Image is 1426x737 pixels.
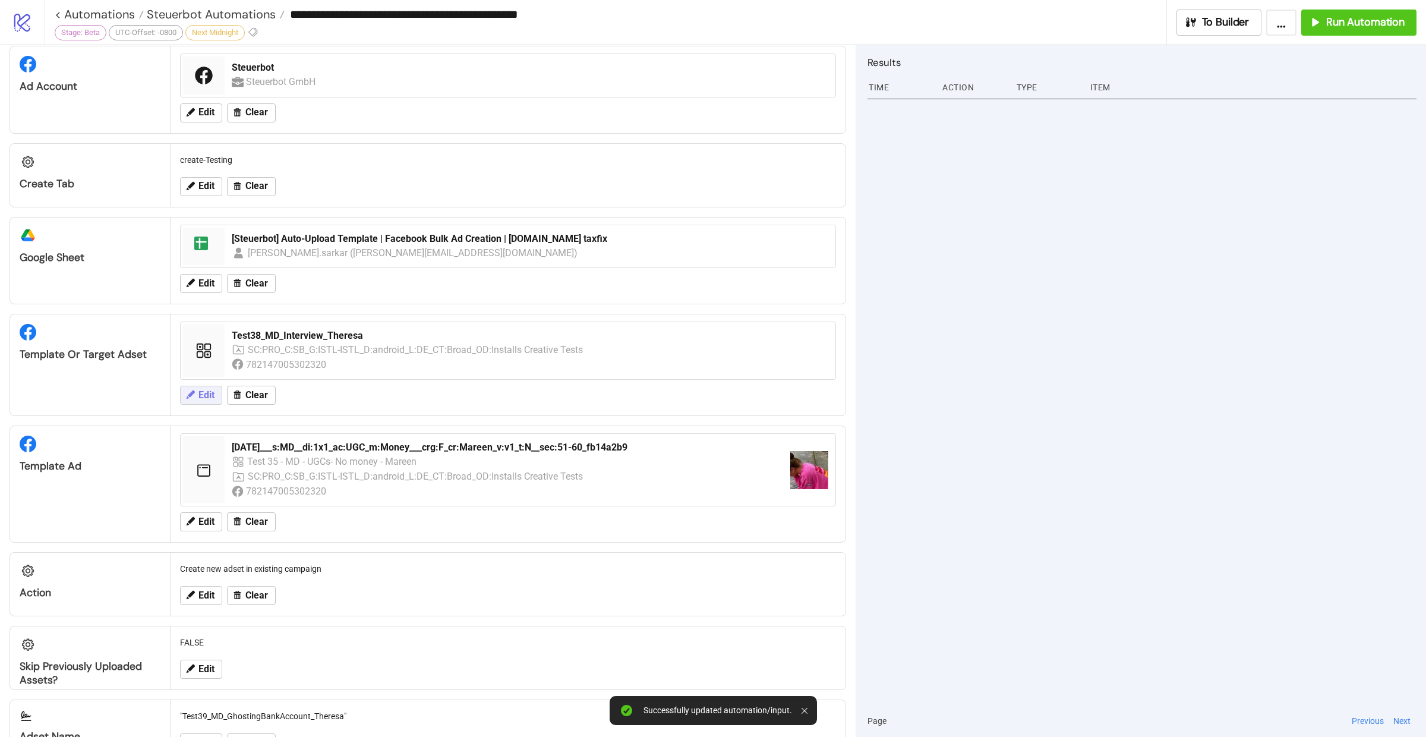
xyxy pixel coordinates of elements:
[245,390,268,401] span: Clear
[1326,15,1405,29] span: Run Automation
[246,74,318,89] div: Steuerbot GmbH
[1176,10,1262,36] button: To Builder
[180,660,222,679] button: Edit
[180,177,222,196] button: Edit
[1202,15,1250,29] span: To Builder
[20,348,160,361] div: Template or Target Adset
[227,274,276,293] button: Clear
[867,55,1416,70] h2: Results
[232,329,828,342] div: Test38_MD_Interview_Theresa
[232,232,828,245] div: [Steuerbot] Auto-Upload Template | Facebook Bulk Ad Creation | [DOMAIN_NAME] taxfix
[227,512,276,531] button: Clear
[20,586,160,600] div: Action
[227,586,276,605] button: Clear
[175,705,841,727] div: "Test39_MD_GhostingBankAccount_Theresa"
[20,459,160,473] div: Template Ad
[1089,76,1416,99] div: Item
[248,245,578,260] div: [PERSON_NAME].sarkar ([PERSON_NAME][EMAIL_ADDRESS][DOMAIN_NAME])
[144,8,285,20] a: Steuerbot Automations
[175,631,841,654] div: FALSE
[232,441,781,454] div: [DATE]___s:MD__di:1x1_ac:UGC_m:Money___crg:F_cr:Mareen_v:v1_t:N__sec:51-60_fb14a2b9
[198,590,214,601] span: Edit
[198,516,214,527] span: Edit
[180,103,222,122] button: Edit
[246,484,329,499] div: 782147005302320
[20,177,160,191] div: Create Tab
[941,76,1007,99] div: Action
[227,386,276,405] button: Clear
[198,181,214,191] span: Edit
[55,25,106,40] div: Stage: Beta
[180,386,222,405] button: Edit
[248,469,583,484] div: SC:PRO_C:SB_G:ISTL-ISTL_D:android_L:DE_CT:Broad_OD:Installs Creative Tests
[227,103,276,122] button: Clear
[643,705,792,716] div: Successfully updated automation/input.
[867,76,933,99] div: Time
[20,80,160,93] div: Ad Account
[198,664,214,675] span: Edit
[175,149,841,171] div: create-Testing
[185,25,245,40] div: Next Midnight
[175,558,841,580] div: Create new adset in existing campaign
[1015,76,1081,99] div: Type
[20,251,160,264] div: Google Sheet
[245,107,268,118] span: Clear
[1301,10,1416,36] button: Run Automation
[1348,714,1387,727] button: Previous
[1390,714,1414,727] button: Next
[198,278,214,289] span: Edit
[180,274,222,293] button: Edit
[245,278,268,289] span: Clear
[245,516,268,527] span: Clear
[232,61,828,74] div: Steuerbot
[1266,10,1296,36] button: ...
[248,342,583,357] div: SC:PRO_C:SB_G:ISTL-ISTL_D:android_L:DE_CT:Broad_OD:Installs Creative Tests
[867,714,886,727] span: Page
[790,451,828,489] img: https://scontent-fra5-1.xx.fbcdn.net/v/t15.5256-10/543739027_793986029702416_6414427563164152834_...
[144,7,276,22] span: Steuerbot Automations
[198,107,214,118] span: Edit
[180,586,222,605] button: Edit
[109,25,183,40] div: UTC-Offset: -0800
[227,177,276,196] button: Clear
[198,390,214,401] span: Edit
[20,660,160,687] div: Skip Previously Uploaded Assets?
[247,454,418,469] div: Test 35 - MD - UGCs- No money - Mareen
[246,357,329,372] div: 782147005302320
[180,512,222,531] button: Edit
[245,590,268,601] span: Clear
[55,8,144,20] a: < Automations
[245,181,268,191] span: Clear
